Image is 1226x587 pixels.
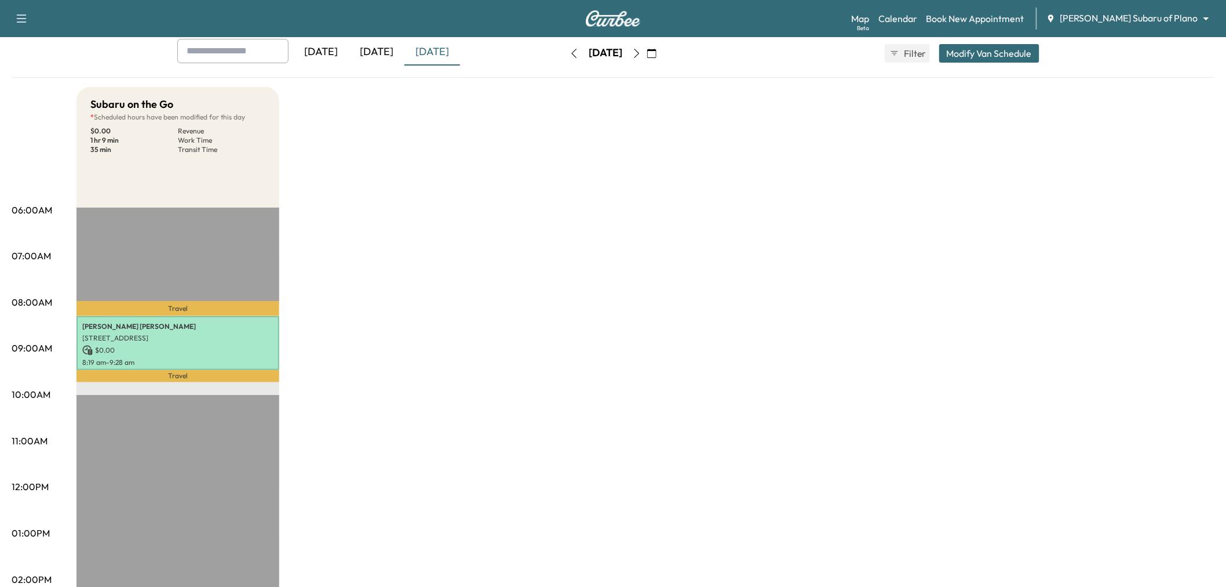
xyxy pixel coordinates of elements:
[939,44,1039,63] button: Modify Van Schedule
[90,126,178,136] p: $ 0.00
[851,12,869,26] a: MapBeta
[12,203,52,217] p: 06:00AM
[12,249,51,263] p: 07:00AM
[12,572,52,586] p: 02:00PM
[12,526,50,540] p: 01:00PM
[12,480,49,494] p: 12:00PM
[12,341,52,355] p: 09:00AM
[349,39,404,66] div: [DATE]
[82,334,273,343] p: [STREET_ADDRESS]
[589,46,622,60] div: [DATE]
[12,434,48,448] p: 11:00AM
[76,301,279,316] p: Travel
[82,322,273,331] p: [PERSON_NAME] [PERSON_NAME]
[1060,12,1198,25] span: [PERSON_NAME] Subaru of Plano
[90,145,178,154] p: 35 min
[585,10,641,27] img: Curbee Logo
[404,39,460,66] div: [DATE]
[90,113,265,122] p: Scheduled hours have been modified for this day
[82,345,273,356] p: $ 0.00
[293,39,349,66] div: [DATE]
[178,136,265,145] p: Work Time
[878,12,917,26] a: Calendar
[76,370,279,383] p: Travel
[12,295,52,309] p: 08:00AM
[885,44,930,63] button: Filter
[178,126,265,136] p: Revenue
[90,96,173,113] h5: Subaru on the Go
[90,136,178,145] p: 1 hr 9 min
[178,145,265,154] p: Transit Time
[82,358,273,367] p: 8:19 am - 9:28 am
[904,46,925,60] span: Filter
[926,12,1024,26] a: Book New Appointment
[857,24,869,32] div: Beta
[12,387,50,401] p: 10:00AM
